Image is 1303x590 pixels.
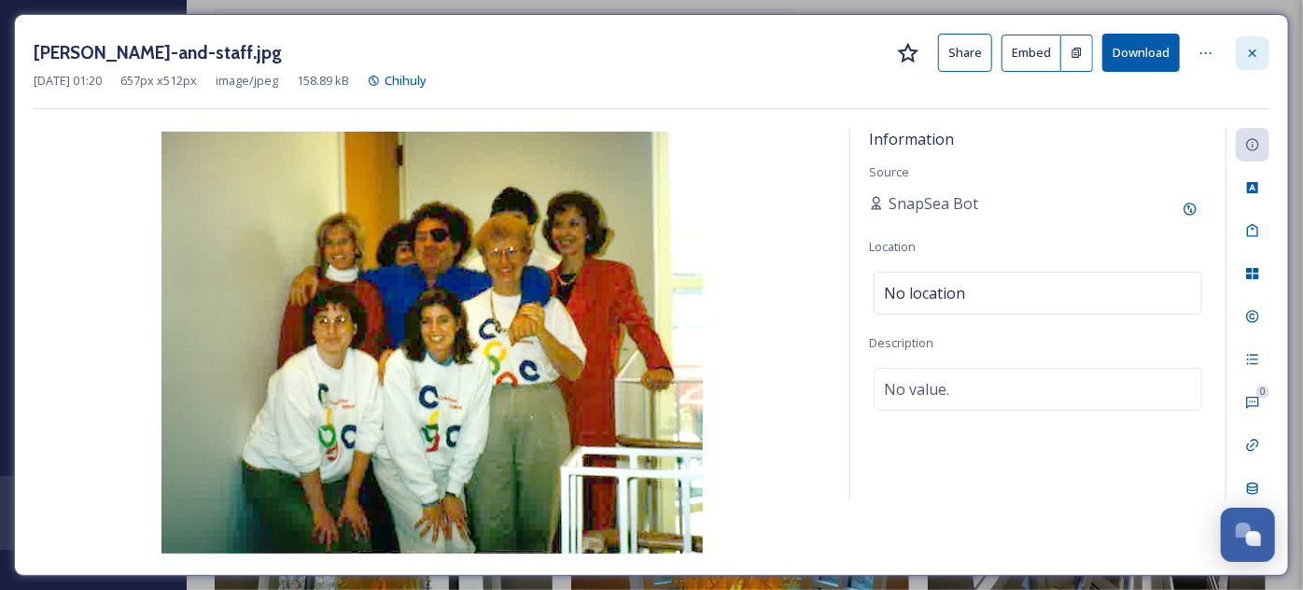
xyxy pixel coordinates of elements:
[889,192,978,215] span: SnapSea Bot
[884,282,965,304] span: No location
[884,378,949,400] span: No value.
[297,72,349,90] span: 158.89 kB
[34,132,831,554] img: local2-15267-dale-and-staff.jpg.jpg
[1102,34,1180,72] button: Download
[869,334,933,351] span: Description
[869,163,909,180] span: Source
[34,72,102,90] span: [DATE] 01:20
[34,39,282,66] h3: [PERSON_NAME]-and-staff.jpg
[216,72,278,90] span: image/jpeg
[1002,35,1061,72] button: Embed
[869,129,954,149] span: Information
[120,72,197,90] span: 657 px x 512 px
[385,72,427,89] span: Chihuly
[1221,508,1275,562] button: Open Chat
[938,34,992,72] button: Share
[1256,386,1269,399] div: 0
[869,238,916,255] span: Location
